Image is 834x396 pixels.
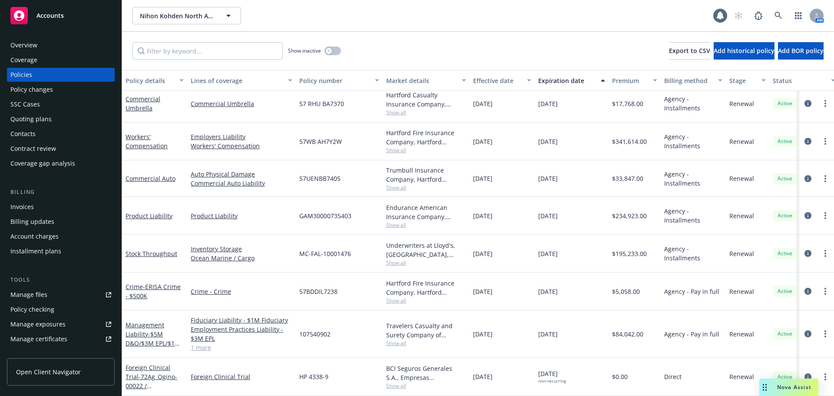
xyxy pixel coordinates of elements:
[16,367,81,376] span: Open Client Navigator
[386,109,466,116] span: Show all
[820,372,831,382] a: more
[386,279,466,297] div: Hartford Fire Insurance Company, Hartford Insurance Group
[386,203,466,221] div: Endurance American Insurance Company, Sompo International
[820,286,831,296] a: more
[126,321,180,356] a: Management Liability
[538,137,558,146] span: [DATE]
[299,329,331,339] span: 107540902
[386,382,466,389] span: Show all
[776,212,794,220] span: Active
[612,99,643,108] span: $17,768.00
[612,372,628,381] span: $0.00
[7,38,115,52] a: Overview
[538,76,596,85] div: Expiration date
[714,47,774,55] span: Add historical policy
[612,76,648,85] div: Premium
[820,248,831,259] a: more
[803,372,813,382] a: circleInformation
[790,7,807,24] a: Switch app
[10,127,36,141] div: Contacts
[664,287,719,296] span: Agency - Pay in full
[386,146,466,154] span: Show all
[473,249,493,258] span: [DATE]
[386,241,466,259] div: Underwriters at Lloyd's, [GEOGRAPHIC_DATA], [PERSON_NAME] of [GEOGRAPHIC_DATA], [PERSON_NAME] Cargo
[7,288,115,302] a: Manage files
[759,379,818,396] button: Nova Assist
[386,259,466,266] span: Show all
[126,330,180,356] span: - $5M D&O/$3M EPL/$1M Fid
[612,174,643,183] span: $33,847.00
[386,128,466,146] div: Hartford Fire Insurance Company, Hartford Insurance Group
[132,42,283,60] input: Filter by keyword...
[803,210,813,221] a: circleInformation
[730,7,747,24] a: Start snowing
[538,99,558,108] span: [DATE]
[299,99,344,108] span: 57 RHU BA7370
[10,317,66,331] div: Manage exposures
[126,283,181,300] span: - ERISA Crime - $500K
[729,211,754,220] span: Renewal
[770,7,787,24] a: Search
[820,210,831,221] a: more
[729,76,756,85] div: Stage
[729,249,754,258] span: Renewal
[10,38,37,52] div: Overview
[820,173,831,184] a: more
[538,287,558,296] span: [DATE]
[776,287,794,295] span: Active
[664,329,719,339] span: Agency - Pay in full
[776,373,794,381] span: Active
[126,133,168,150] a: Workers' Compensation
[714,42,774,60] button: Add historical policy
[126,212,172,220] a: Product Liability
[729,137,754,146] span: Renewal
[386,321,466,339] div: Travelers Casualty and Surety Company of America, Travelers Insurance, RT Specialty Insurance Ser...
[10,303,54,316] div: Policy checking
[473,372,493,381] span: [DATE]
[777,383,811,391] span: Nova Assist
[776,330,794,338] span: Active
[386,364,466,382] div: BCI Seguros Generales S.A., Empresas [PERSON_NAME] S.A.C., Clinical Trials Insurance Services Lim...
[7,303,115,316] a: Policy checking
[122,70,187,91] button: Policy details
[609,70,661,91] button: Premium
[386,221,466,229] span: Show all
[473,76,522,85] div: Effective date
[669,47,710,55] span: Export to CSV
[538,211,558,220] span: [DATE]
[7,244,115,258] a: Installment plans
[299,174,341,183] span: 57UENBB7405
[10,332,67,346] div: Manage certificates
[7,53,115,67] a: Coverage
[299,372,328,381] span: HP 4338-9
[191,170,292,179] a: Auto Physical Damage
[612,211,647,220] span: $234,923.00
[288,47,321,54] span: Show inactive
[126,250,177,258] a: Stock Throughput
[664,76,713,85] div: Billing method
[7,112,115,126] a: Quoting plans
[750,7,767,24] a: Report a Bug
[776,137,794,145] span: Active
[726,70,769,91] button: Stage
[191,141,292,150] a: Workers' Compensation
[473,174,493,183] span: [DATE]
[669,42,710,60] button: Export to CSV
[36,12,64,19] span: Accounts
[729,372,754,381] span: Renewal
[803,248,813,259] a: circleInformation
[386,184,466,191] span: Show all
[7,188,115,196] div: Billing
[10,215,54,229] div: Billing updates
[7,317,115,331] a: Manage exposures
[7,127,115,141] a: Contacts
[776,100,794,107] span: Active
[386,339,466,347] span: Show all
[664,372,682,381] span: Direct
[10,230,59,243] div: Account charges
[729,174,754,183] span: Renewal
[820,98,831,109] a: more
[803,286,813,296] a: circleInformation
[664,170,722,188] span: Agency - Installments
